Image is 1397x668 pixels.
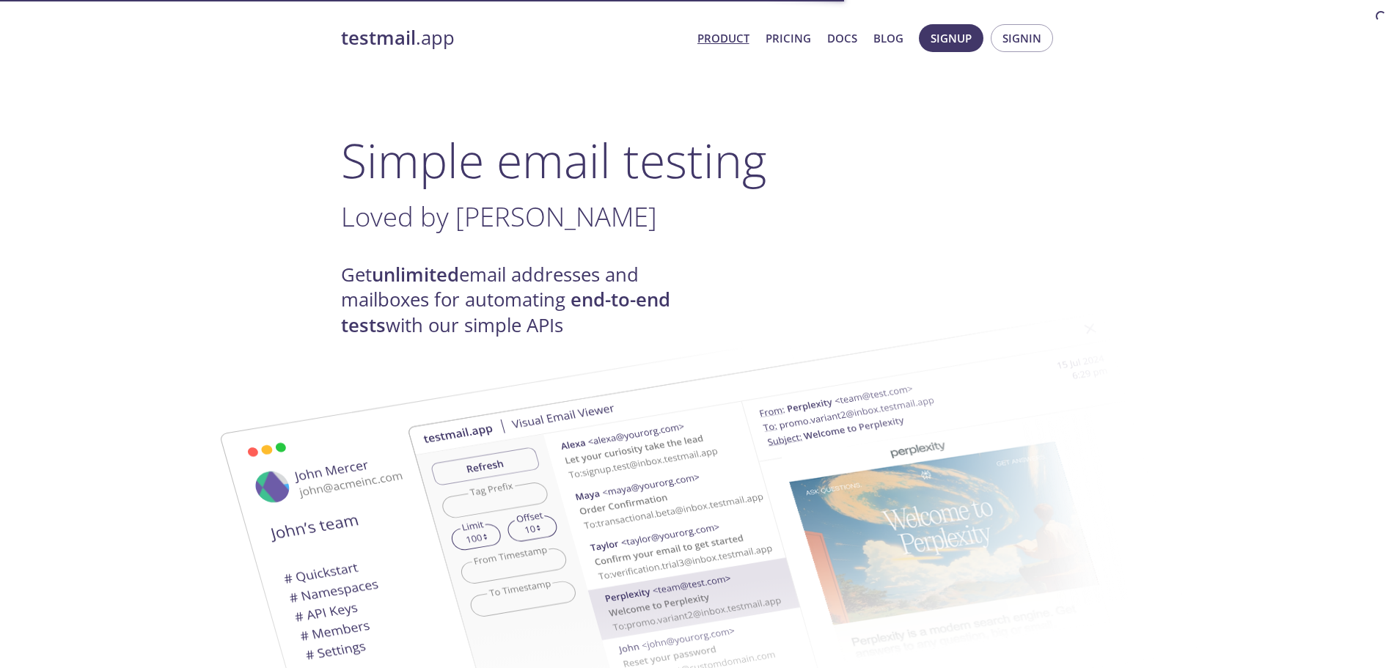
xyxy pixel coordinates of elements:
[931,29,972,48] span: Signup
[827,29,857,48] a: Docs
[1002,29,1041,48] span: Signin
[766,29,811,48] a: Pricing
[991,24,1053,52] button: Signin
[697,29,749,48] a: Product
[372,262,459,287] strong: unlimited
[919,24,983,52] button: Signup
[341,287,670,337] strong: end-to-end tests
[341,198,657,235] span: Loved by [PERSON_NAME]
[341,26,686,51] a: testmail.app
[341,25,416,51] strong: testmail
[873,29,903,48] a: Blog
[341,132,1057,188] h1: Simple email testing
[341,263,699,338] h4: Get email addresses and mailboxes for automating with our simple APIs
